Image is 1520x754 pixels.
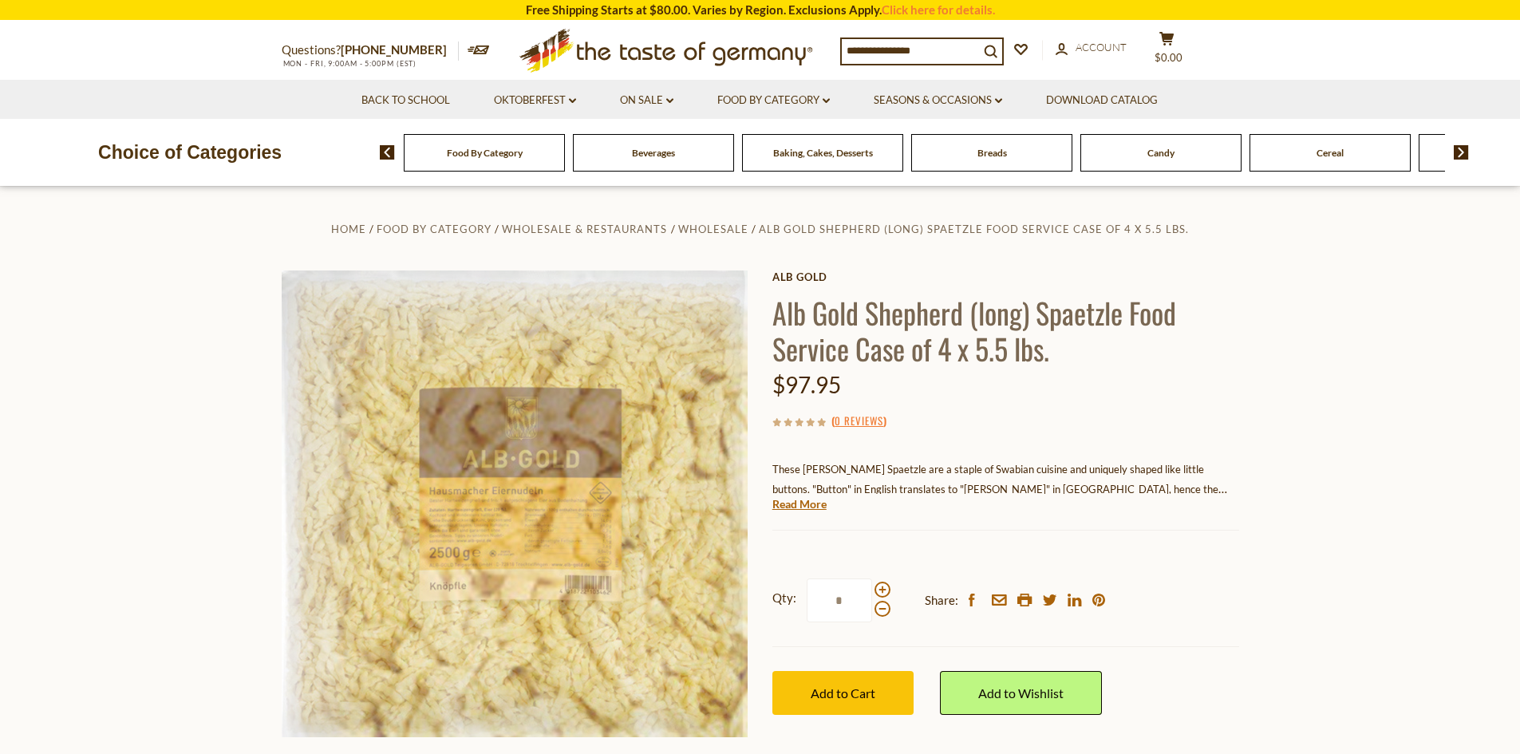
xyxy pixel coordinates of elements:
[772,588,796,608] strong: Qty:
[925,590,958,610] span: Share:
[772,671,914,715] button: Add to Cart
[282,59,417,68] span: MON - FRI, 9:00AM - 5:00PM (EST)
[759,223,1189,235] a: Alb Gold Shepherd (long) Spaetzle Food Service Case of 4 x 5.5 lbs.
[772,463,1227,575] span: These [PERSON_NAME] Spaetzle are a staple of Swabian cuisine and uniquely shaped like little butt...
[620,92,673,109] a: On Sale
[835,413,883,430] a: 0 Reviews
[678,223,748,235] a: Wholesale
[282,40,459,61] p: Questions?
[1155,51,1182,64] span: $0.00
[1454,145,1469,160] img: next arrow
[772,270,1239,283] a: Alb Gold
[882,2,995,17] a: Click here for details.
[772,294,1239,366] h1: Alb Gold Shepherd (long) Spaetzle Food Service Case of 4 x 5.5 lbs.
[807,578,872,622] input: Qty:
[282,270,748,737] img: Alb Gold Shepherd (long) Spaetzle Food Service Case of 4 x 5.5 lbs.
[377,223,492,235] a: Food By Category
[341,42,447,57] a: [PHONE_NUMBER]
[811,685,875,701] span: Add to Cart
[331,223,366,235] a: Home
[502,223,667,235] a: Wholesale & Restaurants
[772,496,827,512] a: Read More
[1317,147,1344,159] a: Cereal
[1076,41,1127,53] span: Account
[831,413,886,428] span: ( )
[773,147,873,159] a: Baking, Cakes, Desserts
[632,147,675,159] a: Beverages
[380,145,395,160] img: previous arrow
[494,92,576,109] a: Oktoberfest
[361,92,450,109] a: Back to School
[1147,147,1175,159] a: Candy
[1046,92,1158,109] a: Download Catalog
[1143,31,1191,71] button: $0.00
[1056,39,1127,57] a: Account
[940,671,1102,715] a: Add to Wishlist
[447,147,523,159] a: Food By Category
[717,92,830,109] a: Food By Category
[772,371,841,398] span: $97.95
[977,147,1007,159] a: Breads
[874,92,1002,109] a: Seasons & Occasions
